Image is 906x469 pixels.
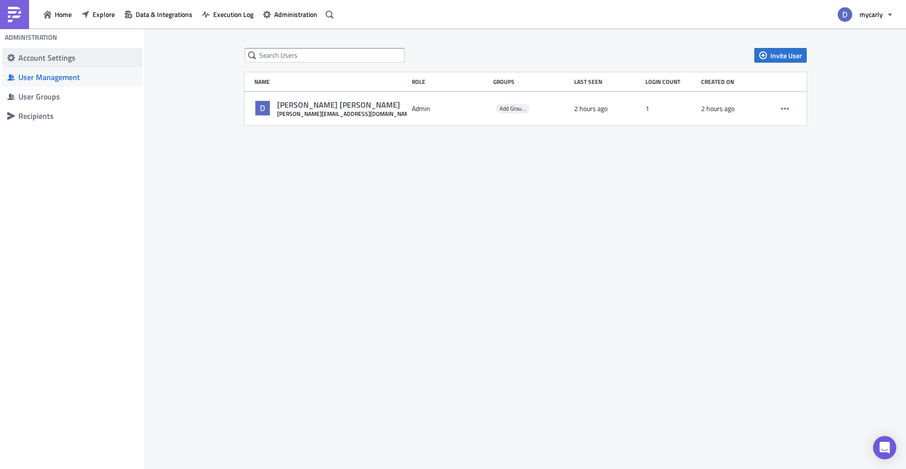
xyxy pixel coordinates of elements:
[258,7,322,22] button: Administration
[120,7,197,22] button: Data & Integrations
[245,48,405,63] input: Search Users
[18,92,138,101] div: User Groups
[412,78,488,85] div: Role
[496,104,530,113] span: Add Groups
[136,9,192,19] span: Data & Integrations
[859,9,883,19] span: mycarly
[197,7,258,22] button: Execution Log
[93,9,115,19] span: Explore
[18,111,138,121] div: Recipients
[837,6,853,23] img: Avatar
[18,72,138,82] div: User Management
[277,110,415,117] div: [PERSON_NAME][EMAIL_ADDRESS][DOMAIN_NAME]
[493,78,570,85] div: Groups
[5,33,57,42] h4: Administration
[254,78,407,85] div: Name
[277,100,415,110] div: [PERSON_NAME] [PERSON_NAME]
[873,436,896,459] div: Open Intercom Messenger
[39,7,77,22] button: Home
[7,7,22,22] img: PushMetrics
[213,9,253,19] span: Execution Log
[77,7,120,22] button: Explore
[254,100,271,116] img: Avatar
[832,4,899,25] button: mycarly
[701,78,762,85] div: Created on
[645,78,696,85] div: Login Count
[55,9,72,19] span: Home
[754,48,807,63] button: Invite User
[574,78,640,85] div: Last Seen
[412,100,488,117] div: Admin
[645,100,696,117] div: 1
[18,53,138,63] div: Account Settings
[274,9,317,19] span: Administration
[574,104,608,113] time: 2025-08-11T14:20:08.889326
[500,104,527,113] span: Add Groups
[701,104,734,113] time: 2025-08-11T14:20:08.855842
[770,50,802,61] span: Invite User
